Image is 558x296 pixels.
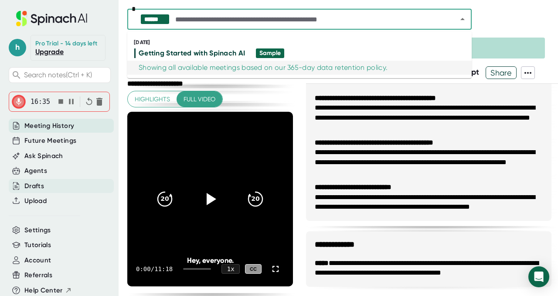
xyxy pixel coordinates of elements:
[24,225,51,235] button: Settings
[24,270,52,280] button: Referrals
[486,65,516,80] span: Share
[24,151,63,161] button: Ask Spinach
[184,94,215,105] span: Full video
[35,48,64,56] a: Upgrade
[456,13,469,25] button: Close
[24,136,76,146] button: Future Meetings
[135,94,170,105] span: Highlights
[139,63,388,72] div: Showing all available meetings based on our 365-day data retention policy.
[259,49,281,57] div: Sample
[245,264,262,274] div: CC
[136,265,173,272] div: 0:00 / 11:18
[144,256,276,265] div: Hey, everyone.
[24,71,92,79] span: Search notes (Ctrl + K)
[221,264,240,274] div: 1 x
[177,91,222,107] button: Full video
[9,39,26,56] span: h
[528,266,549,287] div: Open Intercom Messenger
[24,286,72,296] button: Help Center
[139,49,245,58] div: Getting Started with Spinach AI
[134,39,472,46] div: [DATE]
[24,255,51,265] button: Account
[24,181,44,191] button: Drafts
[24,166,47,176] button: Agents
[31,98,50,106] span: 16:35
[35,40,97,48] div: Pro Trial - 14 days left
[24,286,63,296] span: Help Center
[128,91,177,107] button: Highlights
[486,66,517,79] button: Share
[24,121,74,131] button: Meeting History
[24,240,51,250] button: Tutorials
[24,196,47,206] button: Upload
